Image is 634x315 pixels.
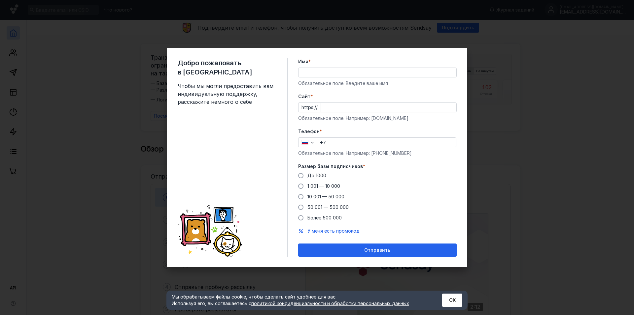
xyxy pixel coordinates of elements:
[298,115,457,122] div: Обязательное поле. Например: [DOMAIN_NAME]
[307,215,342,220] span: Более 500 000
[307,204,349,210] span: 50 001 — 500 000
[251,301,409,306] a: политикой конфиденциальности и обработки персональных данных
[298,93,311,100] span: Cайт
[298,80,457,87] div: Обязательное поле. Введите ваше имя
[364,247,390,253] span: Отправить
[307,194,344,199] span: 10 001 — 50 000
[172,294,426,307] div: Мы обрабатываем файлы cookie, чтобы сделать сайт удобнее для вас. Используя его, вы соглашаетесь c
[298,128,320,135] span: Телефон
[307,228,360,234] button: У меня есть промокод
[298,150,457,157] div: Обязательное поле. Например: [PHONE_NUMBER]
[307,183,340,189] span: 1 001 — 10 000
[307,228,360,234] span: У меня есть промокод
[442,294,462,307] button: ОК
[178,82,277,106] span: Чтобы мы могли предоставить вам индивидуальную поддержку, расскажите немного о себе
[298,243,457,257] button: Отправить
[178,58,277,77] span: Добро пожаловать в [GEOGRAPHIC_DATA]
[298,58,308,65] span: Имя
[298,163,363,170] span: Размер базы подписчиков
[307,173,326,178] span: До 1000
